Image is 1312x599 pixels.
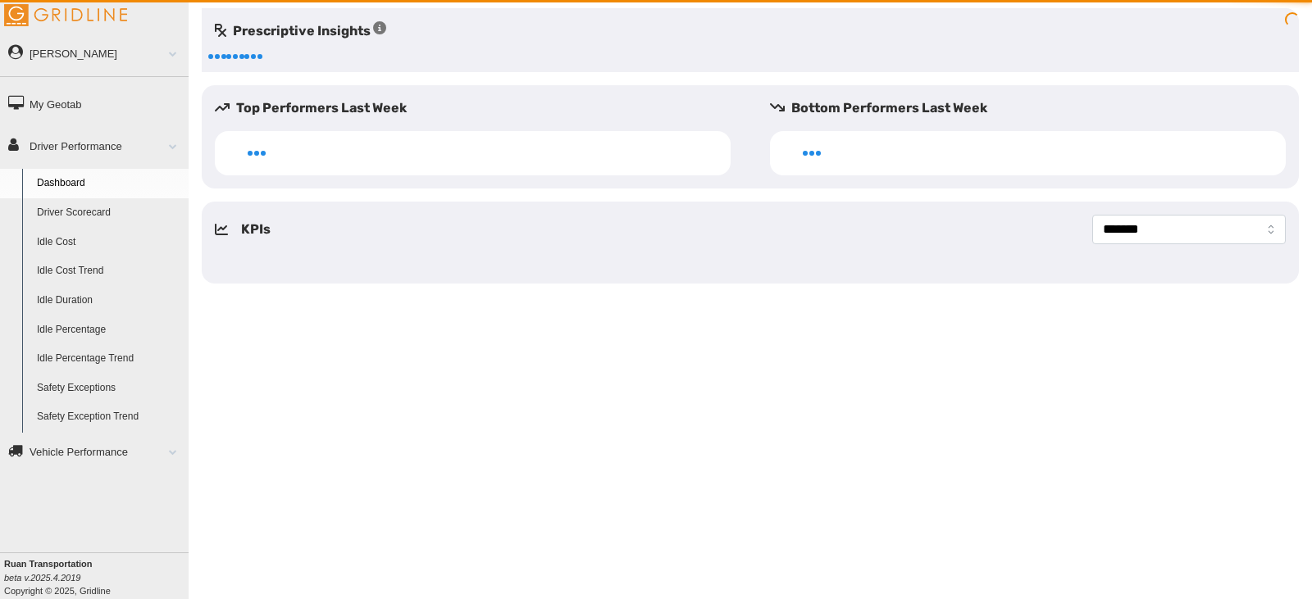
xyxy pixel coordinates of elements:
[770,98,1299,118] h5: Bottom Performers Last Week
[30,256,189,286] a: Idle Cost Trend
[30,344,189,374] a: Idle Percentage Trend
[30,228,189,257] a: Idle Cost
[215,21,386,41] h5: Prescriptive Insights
[30,286,189,315] a: Idle Duration
[4,573,80,583] i: beta v.2025.4.2019
[4,559,93,569] b: Ruan Transportation
[241,220,271,239] h5: KPIs
[30,432,189,461] a: HOS Violations
[4,4,127,26] img: Gridline
[215,98,744,118] h5: Top Performers Last Week
[30,315,189,345] a: Idle Percentage
[4,557,189,597] div: Copyright © 2025, Gridline
[30,198,189,228] a: Driver Scorecard
[30,402,189,432] a: Safety Exception Trend
[30,374,189,403] a: Safety Exceptions
[30,169,189,198] a: Dashboard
